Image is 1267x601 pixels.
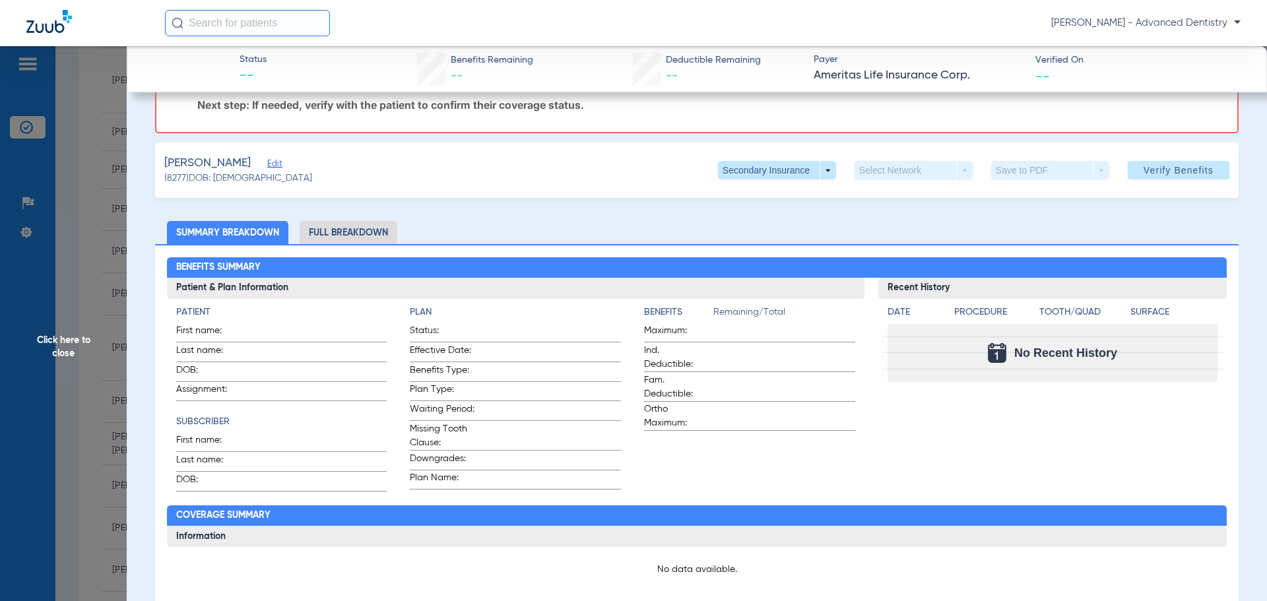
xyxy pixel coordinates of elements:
span: -- [240,67,267,86]
p: Next step: If needed, verify with the patient to confirm their coverage status. [197,98,1223,111]
span: (8277) DOB: [DEMOGRAPHIC_DATA] [164,172,312,185]
span: Benefits Type: [410,364,474,381]
span: Waiting Period: [410,402,474,420]
input: Search for patients [165,10,330,36]
app-breakdown-title: Tooth/Quad [1039,305,1126,324]
app-breakdown-title: Procedure [954,305,1035,324]
img: Search Icon [172,17,183,29]
span: Ind. Deductible: [644,344,709,371]
h4: Patient [176,305,387,319]
span: -- [666,70,678,82]
h4: Subscriber [176,415,387,429]
span: Verified On [1035,53,1246,67]
span: First name: [176,433,241,451]
h3: Recent History [878,278,1227,299]
span: -- [1035,69,1050,82]
span: No Recent History [1014,346,1117,360]
h2: Coverage Summary [167,505,1227,526]
span: Last name: [176,453,241,471]
li: Full Breakdown [300,221,397,244]
h4: Tooth/Quad [1039,305,1126,319]
app-breakdown-title: Date [888,305,943,324]
span: -- [451,70,463,82]
h4: Surface [1130,305,1218,319]
span: Plan Name: [410,471,474,489]
span: Status: [410,324,474,342]
img: Calendar [988,343,1006,363]
h3: Information [167,526,1227,547]
h4: Date [888,305,943,319]
span: Edit [267,159,279,172]
span: Maximum: [644,324,709,342]
span: Deductible Remaining [666,53,761,67]
span: Missing Tooth Clause: [410,422,474,450]
span: Assignment: [176,383,241,400]
app-breakdown-title: Surface [1130,305,1218,324]
span: [PERSON_NAME] [164,155,251,172]
h2: Benefits Summary [167,257,1227,278]
span: Fam. Deductible: [644,373,709,401]
button: Secondary Insurance [718,161,836,179]
span: Downgrades: [410,452,474,470]
span: Verify Benefits [1144,165,1214,175]
h3: Patient & Plan Information [167,278,864,299]
h4: Plan [410,305,621,319]
button: Verify Benefits [1128,161,1229,179]
h4: Procedure [954,305,1035,319]
span: Ortho Maximum: [644,402,709,430]
span: DOB: [176,364,241,381]
span: Remaining/Total [713,305,855,324]
span: Status [240,53,267,67]
span: Payer [814,53,1024,67]
img: Zuub Logo [26,10,72,33]
span: Plan Type: [410,383,474,400]
p: No data available. [176,563,1218,576]
span: [PERSON_NAME] - Advanced Dentistry [1051,16,1241,30]
span: Benefits Remaining [451,53,533,67]
app-breakdown-title: Benefits [644,305,713,324]
h4: Benefits [644,305,713,319]
span: DOB: [176,473,241,491]
li: Summary Breakdown [167,221,288,244]
span: Effective Date: [410,344,474,362]
span: First name: [176,324,241,342]
span: Ameritas Life Insurance Corp. [814,67,1024,84]
span: Last name: [176,344,241,362]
